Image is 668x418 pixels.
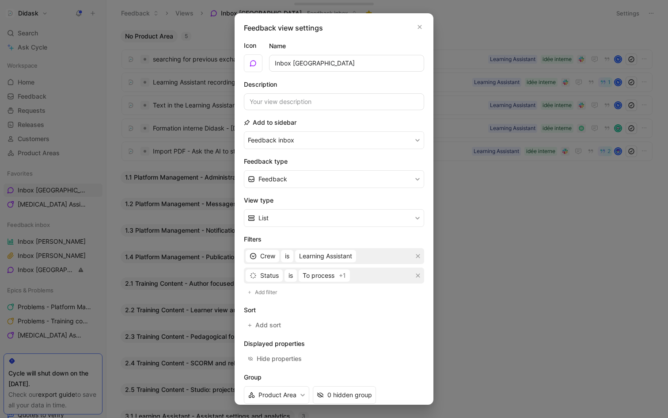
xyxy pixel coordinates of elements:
[269,55,424,72] input: Your view name
[244,353,306,365] button: Hide properties
[299,269,350,282] button: To process+1
[281,250,293,262] button: is
[244,234,424,245] h2: Filters
[339,270,346,281] span: +1
[246,250,279,262] button: Crew
[313,386,376,404] button: 0 hidden group
[257,353,302,364] div: Hide properties
[299,251,352,261] span: Learning Assistant
[255,288,278,297] span: Add filter
[244,40,262,51] label: Icon
[244,305,424,315] h2: Sort
[295,250,356,262] button: Learning Assistant
[285,251,289,261] span: is
[244,319,286,331] button: Add sort
[244,209,424,227] button: List
[285,269,297,282] button: is
[246,269,283,282] button: Status
[244,287,282,298] button: Add filter
[244,170,424,188] button: Feedback
[244,117,296,128] h2: Add to sidebar
[244,195,424,206] h2: View type
[260,251,275,261] span: Crew
[260,270,279,281] span: Status
[255,320,282,330] span: Add sort
[327,390,372,400] div: 0 hidden group
[269,41,286,51] h2: Name
[258,174,287,184] span: Feedback
[244,372,424,383] h2: Group
[244,93,424,110] input: Your view description
[244,131,424,149] button: Feedback inbox
[288,270,293,281] span: is
[244,23,323,33] h2: Feedback view settings
[244,386,309,404] button: Product Area
[303,270,334,281] span: To process
[244,338,424,349] h2: Displayed properties
[244,156,424,167] h2: Feedback type
[244,79,277,90] h2: Description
